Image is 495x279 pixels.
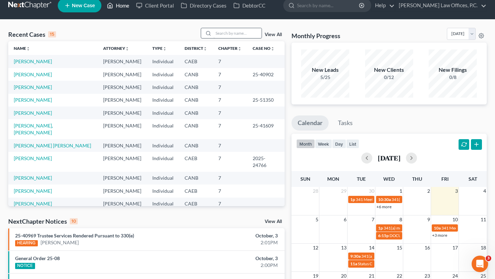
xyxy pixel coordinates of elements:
span: 10:30a [378,197,391,202]
div: 10 [70,218,78,224]
td: Individual [147,107,179,119]
td: CAEB [179,55,213,68]
td: CANB [179,94,213,107]
i: unfold_more [238,47,242,51]
td: Individual [147,55,179,68]
a: View All [265,219,282,224]
td: Individual [147,68,179,81]
span: Thu [412,176,422,182]
td: [PERSON_NAME] [98,185,147,197]
td: 25-41609 [247,119,285,139]
a: [PERSON_NAME] [14,155,52,161]
a: [PERSON_NAME] [14,175,52,181]
button: month [296,139,315,148]
a: 25-40969 Trustee Services Rendered Pursuant to 330(e) [15,233,134,238]
span: 341(a) meeting for [PERSON_NAME] [PERSON_NAME] [361,254,461,259]
span: Tue [357,176,366,182]
td: Individual [147,198,179,210]
i: unfold_more [26,47,30,51]
td: [PERSON_NAME] [98,81,147,93]
span: 3 [486,256,491,261]
a: Calendar [291,115,329,131]
span: 13 [340,244,347,252]
td: Individual [147,185,179,197]
a: [PERSON_NAME] [14,188,52,194]
td: [PERSON_NAME] [98,139,147,152]
td: CANB [179,68,213,81]
div: 2:01PM [195,239,277,246]
td: 25-40902 [247,68,285,81]
td: 7 [213,94,247,107]
span: 16 [424,244,431,252]
div: Recent Cases [8,30,56,38]
a: [PERSON_NAME] [PERSON_NAME] [14,143,91,148]
a: Nameunfold_more [14,46,30,51]
td: Individual [147,139,179,152]
a: Chapterunfold_more [218,46,242,51]
td: 7 [213,81,247,93]
span: 30 [368,187,375,195]
span: 2 [427,187,431,195]
a: Case Nounfold_more [253,46,275,51]
span: 341 Meeting for [PERSON_NAME] [356,197,418,202]
span: 11a [350,261,357,266]
span: 1p [378,225,383,231]
td: CANB [179,81,213,93]
h2: [DATE] [378,154,400,161]
td: 7 [213,152,247,171]
a: [PERSON_NAME], [PERSON_NAME] [14,123,53,135]
span: 3 [454,187,459,195]
td: [PERSON_NAME] [98,68,147,81]
a: Typeunfold_more [152,46,167,51]
div: HEARING [15,240,38,246]
td: Individual [147,119,179,139]
i: unfold_more [163,47,167,51]
td: [PERSON_NAME] [98,198,147,210]
span: 1 [399,187,403,195]
span: Sun [300,176,310,182]
span: Wed [383,176,395,182]
span: 10a [434,225,441,231]
a: View All [265,32,282,37]
span: 15 [396,244,403,252]
span: 9 [427,215,431,224]
td: Individual [147,152,179,171]
td: CANB [179,119,213,139]
div: New Leads [301,66,349,74]
span: 341(a) meeting for [PERSON_NAME] [384,225,450,231]
td: 7 [213,107,247,119]
td: Individual [147,94,179,107]
td: [PERSON_NAME] [98,119,147,139]
span: Sat [469,176,477,182]
td: [PERSON_NAME] [98,55,147,68]
a: Districtunfold_more [185,46,207,51]
td: CAEB [179,152,213,171]
div: 15 [48,31,56,37]
td: 7 [213,185,247,197]
div: October, 3 [195,255,277,262]
div: NextChapter Notices [8,217,78,225]
td: [PERSON_NAME] [98,152,147,171]
span: 11 [480,215,487,224]
td: 7 [213,139,247,152]
i: unfold_more [125,47,129,51]
a: Tasks [332,115,359,131]
td: CANB [179,172,213,185]
span: 8 [399,215,403,224]
div: NOTICE [15,263,35,269]
span: New Case [72,3,95,8]
a: +6 more [376,204,392,209]
td: [PERSON_NAME] [98,107,147,119]
i: unfold_more [271,47,275,51]
td: 2025-24766 [247,152,285,171]
a: [PERSON_NAME] [41,239,79,246]
td: 7 [213,172,247,185]
button: week [315,139,332,148]
span: 29 [340,187,347,195]
a: General Order 25-08 [15,255,60,261]
td: CANB [179,139,213,152]
span: 341(a) meeting for [PERSON_NAME] [392,197,458,202]
div: 5/25 [301,74,349,81]
span: 18 [480,244,487,252]
span: Status Conference for [PERSON_NAME] [358,261,430,266]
